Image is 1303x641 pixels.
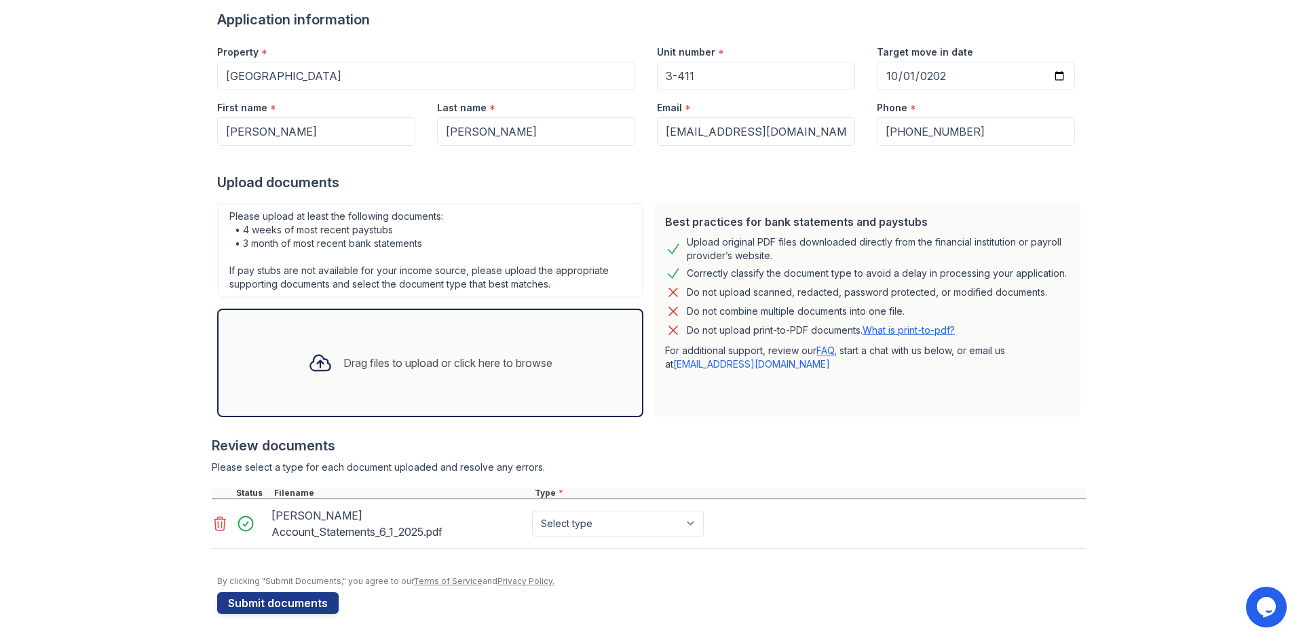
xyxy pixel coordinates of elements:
[217,101,267,115] label: First name
[687,324,955,337] p: Do not upload print-to-PDF documents.
[687,235,1070,263] div: Upload original PDF files downloaded directly from the financial institution or payroll provider’...
[532,488,1086,499] div: Type
[673,358,830,370] a: [EMAIL_ADDRESS][DOMAIN_NAME]
[271,488,532,499] div: Filename
[217,592,339,614] button: Submit documents
[212,436,1086,455] div: Review documents
[665,214,1070,230] div: Best practices for bank statements and paystubs
[233,488,271,499] div: Status
[217,173,1086,192] div: Upload documents
[657,45,715,59] label: Unit number
[877,101,907,115] label: Phone
[217,203,643,298] div: Please upload at least the following documents: • 4 weeks of most recent paystubs • 3 month of mo...
[687,265,1067,281] div: Correctly classify the document type to avoid a delay in processing your application.
[877,45,973,59] label: Target move in date
[497,576,554,586] a: Privacy Policy.
[687,303,905,319] div: Do not combine multiple documents into one file.
[863,324,955,336] a: What is print-to-pdf?
[1246,587,1289,627] iframe: chat widget
[217,45,259,59] label: Property
[343,355,552,371] div: Drag files to upload or click here to browse
[816,345,834,356] a: FAQ
[271,505,527,543] div: [PERSON_NAME] Account_Statements_6_1_2025.pdf
[217,576,1086,587] div: By clicking "Submit Documents," you agree to our and
[687,284,1047,300] div: Do not upload scanned, redacted, password protected, or modified documents.
[665,344,1070,371] p: For additional support, review our , start a chat with us below, or email us at
[413,576,483,586] a: Terms of Service
[212,461,1086,474] div: Please select a type for each document uploaded and resolve any errors.
[657,101,682,115] label: Email
[217,10,1086,29] div: Application information
[437,101,487,115] label: Last name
